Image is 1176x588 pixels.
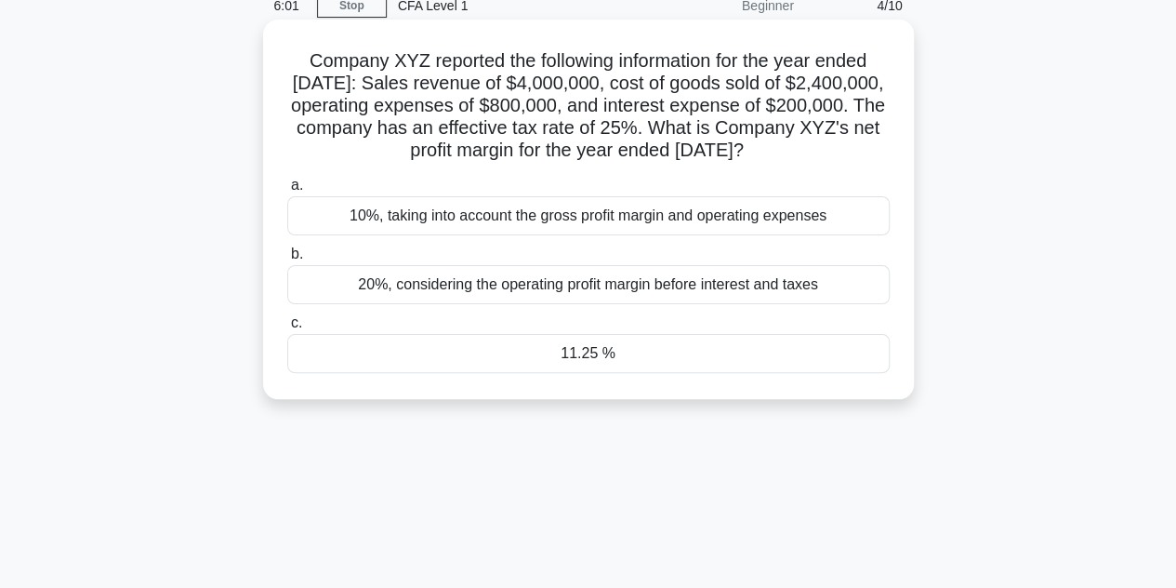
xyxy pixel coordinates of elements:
[287,334,890,373] div: 11.25 %
[287,196,890,235] div: 10%, taking into account the gross profit margin and operating expenses
[291,314,302,330] span: c.
[291,177,303,193] span: a.
[291,246,303,261] span: b.
[287,265,890,304] div: 20%, considering the operating profit margin before interest and taxes
[285,49,892,163] h5: Company XYZ reported the following information for the year ended [DATE]: Sales revenue of $4,000...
